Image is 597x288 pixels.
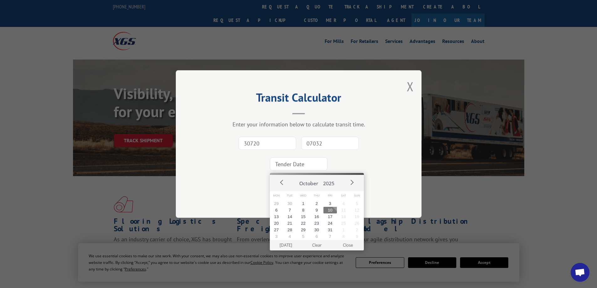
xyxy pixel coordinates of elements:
button: 30 [310,227,323,233]
input: Dest. Zip [301,137,359,150]
button: 1 [296,200,310,207]
button: 27 [270,227,283,233]
span: Sat [337,191,350,200]
h2: Transit Calculator [207,93,390,105]
button: 23 [310,220,323,227]
span: Sun [350,191,364,200]
button: 7 [323,233,337,240]
button: 30 [283,200,296,207]
button: 25 [337,220,350,227]
button: 16 [310,213,323,220]
button: 9 [350,233,364,240]
button: Next [347,178,356,187]
button: 15 [296,213,310,220]
button: 26 [350,220,364,227]
button: 4 [337,200,350,207]
button: 9 [310,207,323,213]
button: 17 [323,213,337,220]
button: Clear [301,240,332,250]
span: Fri [323,191,337,200]
button: 10 [323,207,337,213]
button: 29 [270,200,283,207]
button: 2025 [321,175,337,189]
div: Enter your information below to calculate transit time. [207,121,390,128]
button: 14 [283,213,296,220]
button: 2 [310,200,323,207]
button: October [297,175,321,189]
button: 19 [350,213,364,220]
span: Mon [270,191,283,200]
button: 20 [270,220,283,227]
div: Open chat [571,263,589,282]
button: 6 [310,233,323,240]
button: 6 [270,207,283,213]
button: 3 [270,233,283,240]
button: 28 [283,227,296,233]
button: 7 [283,207,296,213]
button: 5 [350,200,364,207]
span: Thu [310,191,323,200]
button: 11 [337,207,350,213]
input: Tender Date [270,157,327,170]
button: 22 [296,220,310,227]
button: 13 [270,213,283,220]
button: 5 [296,233,310,240]
button: 12 [350,207,364,213]
button: 8 [296,207,310,213]
button: Close [332,240,363,250]
button: 4 [283,233,296,240]
button: 8 [337,233,350,240]
button: 1 [337,227,350,233]
span: Wed [296,191,310,200]
button: 18 [337,213,350,220]
button: 2 [350,227,364,233]
button: 29 [296,227,310,233]
button: 21 [283,220,296,227]
button: Prev [277,178,287,187]
input: Origin Zip [238,137,296,150]
button: 3 [323,200,337,207]
button: 31 [323,227,337,233]
button: 24 [323,220,337,227]
button: [DATE] [270,240,301,250]
span: Tue [283,191,296,200]
button: Close modal [407,78,414,95]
